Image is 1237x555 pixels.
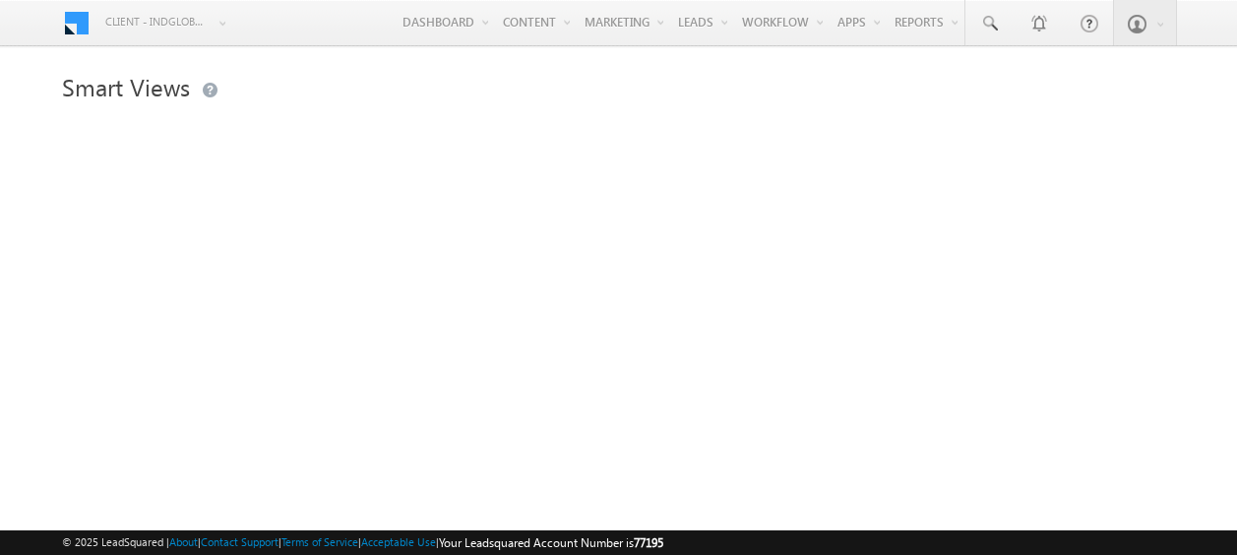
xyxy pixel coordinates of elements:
[169,535,198,548] a: About
[201,535,278,548] a: Contact Support
[105,12,209,31] span: Client - indglobal2 (77195)
[62,533,663,552] span: © 2025 LeadSquared | | | | |
[281,535,358,548] a: Terms of Service
[361,535,436,548] a: Acceptable Use
[62,71,190,102] span: Smart Views
[439,535,663,550] span: Your Leadsquared Account Number is
[634,535,663,550] span: 77195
